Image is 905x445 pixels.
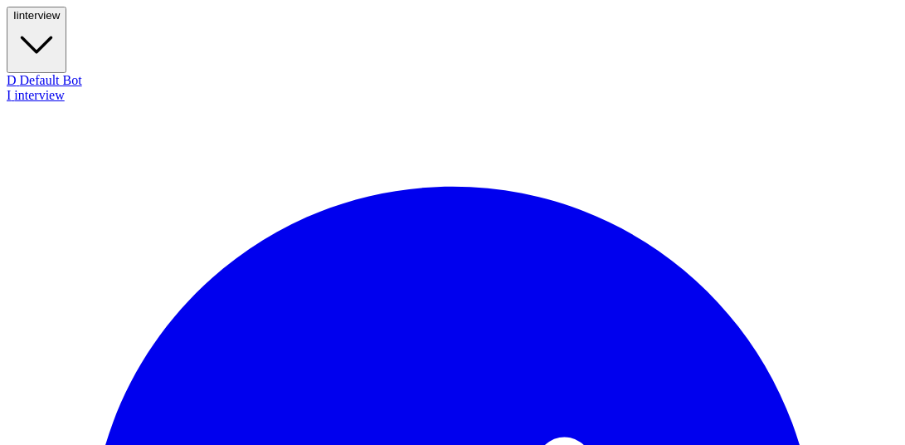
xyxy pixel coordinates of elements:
div: Default Bot [7,73,898,88]
span: I [13,9,17,22]
span: I [7,88,11,102]
span: interview [17,9,61,22]
span: D [7,73,17,87]
button: Iinterview [7,7,66,73]
div: interview [7,88,898,103]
